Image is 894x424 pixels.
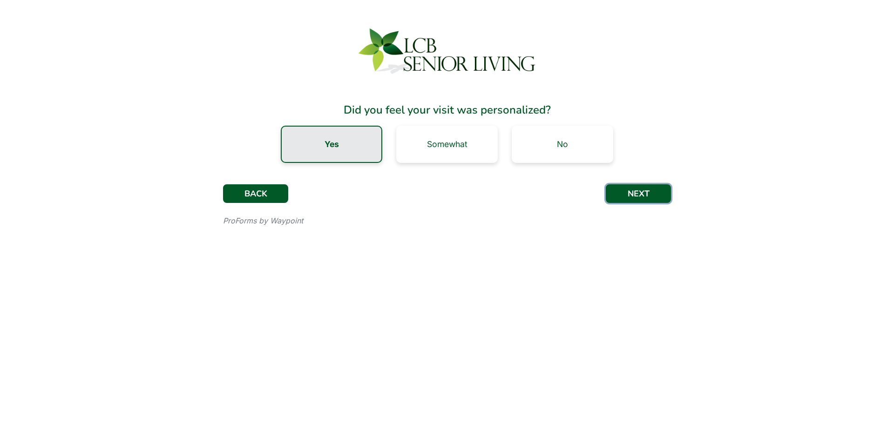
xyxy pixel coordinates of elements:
div: Did you feel your visit was personalized? [223,101,671,118]
div: Yes [325,140,339,148]
button: NEXT [606,184,671,203]
a: ProForms by Waypoint [223,216,303,225]
div: No [557,140,568,148]
div: Somewhat [427,140,467,148]
button: BACK [223,184,288,203]
img: ca1e8d4c-21cc-4d8e-8c61-34a84f21794c.png [354,24,540,80]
